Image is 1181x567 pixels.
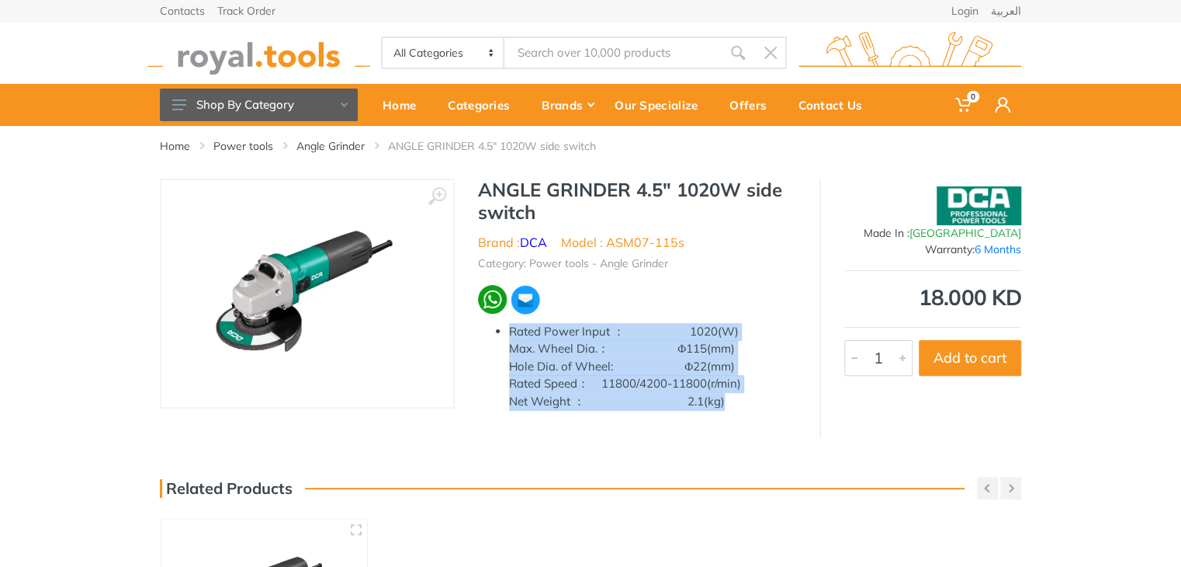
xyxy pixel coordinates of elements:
[561,233,684,252] li: Model : ASM07-115s
[604,84,719,126] a: Our Specialize
[798,32,1021,75] img: royal.tools Logo
[788,89,883,121] div: Contact Us
[604,89,719,121] div: Our Specialize
[531,89,604,121] div: Brands
[160,5,205,16] a: Contacts
[160,138,1021,154] nav: breadcrumb
[478,233,547,252] li: Brand :
[213,138,273,154] a: Power tools
[478,285,507,314] img: wa.webp
[944,84,984,126] a: 0
[478,256,668,272] li: Category: Power tools - Angle Grinder
[909,226,1021,240] span: [GEOGRAPHIC_DATA]
[719,84,788,126] a: Offers
[160,479,293,498] h3: Related Products
[504,37,722,69] input: Site search
[388,138,619,154] li: ANGLE GRINDER 4.5" 1020W side switch
[372,84,437,126] a: Home
[437,89,531,121] div: Categories
[296,138,365,154] a: Angle Grinder
[478,179,796,224] h1: ANGLE GRINDER 4.5" 1020W side switch
[160,89,358,121] button: Shop By Category
[510,284,541,315] img: ma.webp
[719,89,788,121] div: Offers
[937,186,1021,225] img: DCA
[509,323,796,411] p: Rated Power Input ： 1020(W) Max. Wheel Dia.： Φ115(mm) Hole Dia. of Wheel: Φ22(mm) Rated Speed： 11...
[437,84,531,126] a: Categories
[372,89,437,121] div: Home
[991,5,1021,16] a: العربية
[967,91,979,103] span: 0
[217,5,275,16] a: Track Order
[383,38,504,68] select: Category
[919,340,1021,376] button: Add to cart
[844,225,1021,242] div: Made In :
[788,84,883,126] a: Contact Us
[520,235,547,250] a: DCA
[844,242,1021,258] div: Warranty:
[951,5,978,16] a: Login
[160,138,190,154] a: Home
[975,242,1021,256] span: 6 Months
[147,32,370,75] img: royal.tools Logo
[210,196,405,391] img: Royal Tools - ANGLE GRINDER 4.5
[844,287,1021,308] div: 18.000 KD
